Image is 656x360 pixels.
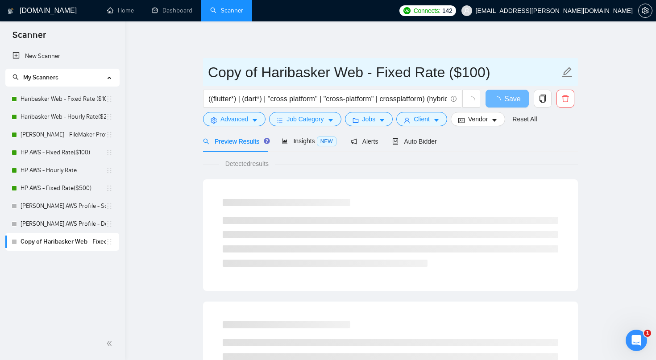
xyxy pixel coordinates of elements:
[403,7,411,14] img: upwork-logo.png
[561,66,573,78] span: edit
[414,6,440,16] span: Connects:
[442,6,452,16] span: 142
[220,114,248,124] span: Advanced
[203,112,266,126] button: settingAdvancedcaret-down
[396,112,447,126] button: userClientcaret-down
[392,138,399,145] span: robot
[21,144,106,161] a: HP AWS - Fixed Rate($100)
[486,90,529,108] button: Save
[491,117,498,124] span: caret-down
[638,4,652,18] button: setting
[21,161,106,179] a: HP AWS - Hourly Rate
[282,138,288,144] span: area-chart
[556,90,574,108] button: delete
[5,29,53,47] span: Scanner
[362,114,376,124] span: Jobs
[353,117,359,124] span: folder
[557,95,574,103] span: delete
[379,117,385,124] span: caret-down
[351,138,357,145] span: notification
[5,47,119,65] li: New Scanner
[12,74,19,80] span: search
[106,185,113,192] span: holder
[219,159,275,169] span: Detected results
[286,114,324,124] span: Job Category
[5,215,119,233] li: Hariprasad AWS Profile - DevOps
[451,96,457,102] span: info-circle
[106,131,113,138] span: holder
[504,93,520,104] span: Save
[5,144,119,161] li: HP AWS - Fixed Rate($100)
[277,117,283,124] span: bars
[458,117,465,124] span: idcard
[203,138,209,145] span: search
[5,179,119,197] li: HP AWS - Fixed Rate($500)
[252,117,258,124] span: caret-down
[464,8,470,14] span: user
[512,114,537,124] a: Reset All
[639,7,652,14] span: setting
[345,112,393,126] button: folderJobscaret-down
[21,108,106,126] a: Haribasker Web - Hourly Rate($25)
[203,138,267,145] span: Preview Results
[211,117,217,124] span: setting
[21,179,106,197] a: HP AWS - Fixed Rate($500)
[12,74,58,81] span: My Scanners
[5,197,119,215] li: Hariprasad AWS Profile - Solutions Architect
[106,113,113,120] span: holder
[534,90,552,108] button: copy
[106,203,113,210] span: holder
[328,117,334,124] span: caret-down
[152,7,192,14] a: dashboardDashboard
[12,47,112,65] a: New Scanner
[644,330,651,337] span: 1
[534,95,551,103] span: copy
[21,90,106,108] a: Haribasker Web - Fixed Rate ($100)
[106,238,113,245] span: holder
[106,167,113,174] span: holder
[8,4,14,18] img: logo
[5,161,119,179] li: HP AWS - Hourly Rate
[106,149,113,156] span: holder
[317,137,336,146] span: NEW
[5,126,119,144] li: Koushik - FileMaker Profile
[21,126,106,144] a: [PERSON_NAME] - FileMaker Profile
[106,220,113,228] span: holder
[269,112,341,126] button: barsJob Categorycaret-down
[414,114,430,124] span: Client
[21,197,106,215] a: [PERSON_NAME] AWS Profile - Solutions Architect
[468,114,488,124] span: Vendor
[210,7,243,14] a: searchScanner
[23,74,58,81] span: My Scanners
[626,330,647,351] iframe: Intercom live chat
[107,7,134,14] a: homeHome
[208,61,560,83] input: Scanner name...
[467,96,475,104] span: loading
[638,7,652,14] a: setting
[21,215,106,233] a: [PERSON_NAME] AWS Profile - DevOps
[208,93,447,104] input: Search Freelance Jobs...
[433,117,440,124] span: caret-down
[451,112,505,126] button: idcardVendorcaret-down
[5,108,119,126] li: Haribasker Web - Hourly Rate($25)
[392,138,436,145] span: Auto Bidder
[106,95,113,103] span: holder
[263,137,271,145] div: Tooltip anchor
[106,339,115,348] span: double-left
[282,137,336,145] span: Insights
[21,233,106,251] a: Copy of Haribasker Web - Fixed Rate ($100)
[351,138,378,145] span: Alerts
[494,96,504,103] span: loading
[404,117,410,124] span: user
[5,90,119,108] li: Haribasker Web - Fixed Rate ($100)
[5,233,119,251] li: Copy of Haribasker Web - Fixed Rate ($100)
